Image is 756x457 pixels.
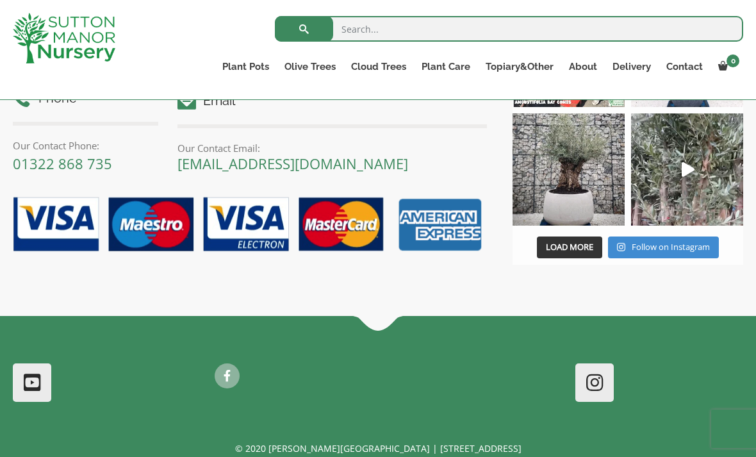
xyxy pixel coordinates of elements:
[546,241,593,253] span: Load More
[414,58,478,76] a: Plant Care
[659,58,711,76] a: Contact
[632,241,710,253] span: Follow on Instagram
[177,91,487,111] h4: Email
[537,237,602,258] button: Load More
[631,113,743,226] img: New arrivals Monday morning of beautiful olive trees 🤩🤩 The weather is beautiful this summer, gre...
[13,13,115,63] img: logo
[343,58,414,76] a: Cloud Trees
[13,154,112,173] a: 01322 868 735
[513,113,625,226] img: Check out this beauty we potted at our nursery today ❤️‍🔥 A huge, ancient gnarled Olive tree plan...
[275,16,743,42] input: Search...
[13,138,158,153] p: Our Contact Phone:
[617,242,625,252] svg: Instagram
[727,54,739,67] span: 0
[13,441,743,456] p: © 2020 [PERSON_NAME][GEOGRAPHIC_DATA] | [STREET_ADDRESS]
[608,237,719,258] a: Instagram Follow on Instagram
[215,58,277,76] a: Plant Pots
[3,190,487,260] img: payment-options.png
[277,58,343,76] a: Olive Trees
[177,154,408,173] a: [EMAIL_ADDRESS][DOMAIN_NAME]
[177,140,487,156] p: Our Contact Email:
[561,58,605,76] a: About
[631,113,743,226] a: Play
[605,58,659,76] a: Delivery
[711,58,743,76] a: 0
[478,58,561,76] a: Topiary&Other
[682,162,694,177] svg: Play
